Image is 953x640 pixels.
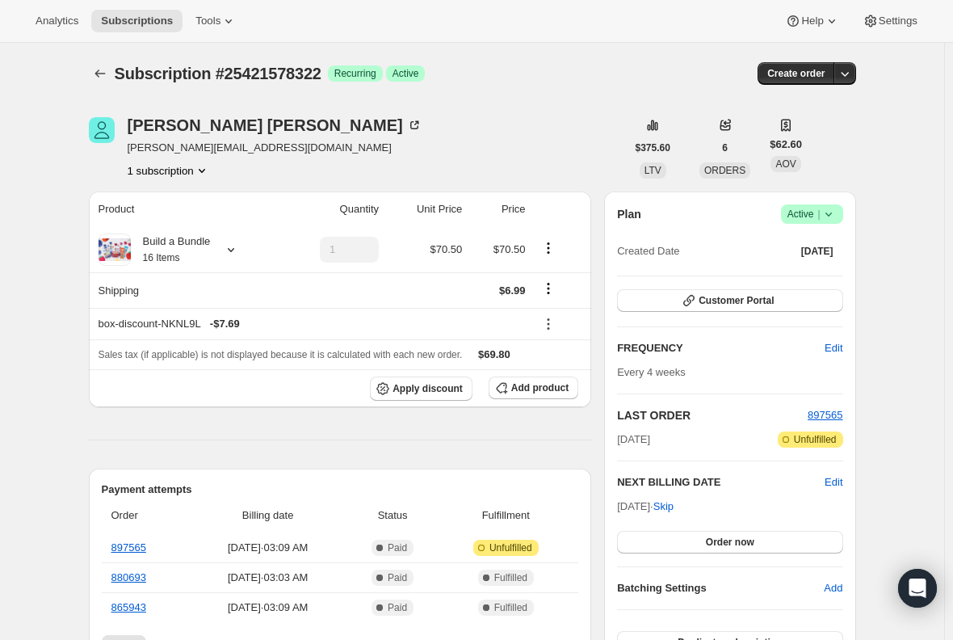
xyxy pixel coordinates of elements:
[99,349,463,360] span: Sales tax (if applicable) is not displayed because it is calculated with each new order.
[617,500,674,512] span: [DATE] ·
[131,234,211,266] div: Build a Bundle
[89,272,280,308] th: Shipping
[617,243,679,259] span: Created Date
[626,137,680,159] button: $375.60
[617,206,641,222] h2: Plan
[111,601,146,613] a: 865943
[370,377,472,401] button: Apply discount
[758,62,834,85] button: Create order
[617,289,842,312] button: Customer Portal
[384,192,467,227] th: Unit Price
[128,117,422,133] div: [PERSON_NAME] [PERSON_NAME]
[388,541,407,554] span: Paid
[808,409,842,421] a: 897565
[493,243,526,255] span: $70.50
[644,494,683,520] button: Skip
[388,601,407,614] span: Paid
[617,580,824,596] h6: Batching Settings
[111,541,146,554] a: 897565
[89,62,111,85] button: Subscriptions
[898,569,937,608] div: Open Intercom Messenger
[704,165,745,176] span: ORDERS
[91,10,183,32] button: Subscriptions
[489,541,532,554] span: Unfulfilled
[430,243,463,255] span: $70.50
[535,280,561,297] button: Shipping actions
[89,192,280,227] th: Product
[26,10,88,32] button: Analytics
[617,340,825,356] h2: FREQUENCY
[195,15,220,27] span: Tools
[128,162,210,179] button: Product actions
[706,536,754,549] span: Order now
[128,140,422,156] span: [PERSON_NAME][EMAIL_ADDRESS][DOMAIN_NAME]
[210,316,240,332] span: - $7.69
[653,499,674,515] span: Skip
[194,507,342,524] span: Billing date
[186,10,246,32] button: Tools
[636,141,670,154] span: $375.60
[352,507,434,524] span: Status
[712,137,737,159] button: 6
[334,67,376,80] span: Recurring
[617,474,825,491] h2: NEXT BILLING DATE
[99,316,526,332] div: box-discount-NKNL9L
[801,245,833,258] span: [DATE]
[494,571,527,584] span: Fulfilled
[535,239,561,257] button: Product actions
[815,335,852,361] button: Edit
[853,10,927,32] button: Settings
[115,65,321,82] span: Subscription #25421578322
[194,570,342,586] span: [DATE] · 03:03 AM
[102,482,579,498] h2: Payment attempts
[194,540,342,556] span: [DATE] · 03:09 AM
[775,158,796,170] span: AOV
[194,600,342,616] span: [DATE] · 03:09 AM
[825,340,842,356] span: Edit
[617,407,808,423] h2: LAST ORDER
[511,381,569,394] span: Add product
[36,15,78,27] span: Analytics
[775,10,849,32] button: Help
[280,192,384,227] th: Quantity
[808,407,842,423] button: 897565
[393,67,419,80] span: Active
[794,433,837,446] span: Unfulfilled
[617,531,842,554] button: Order now
[824,580,842,596] span: Add
[699,294,774,307] span: Customer Portal
[101,15,173,27] span: Subscriptions
[879,15,917,27] span: Settings
[499,284,526,297] span: $6.99
[817,208,820,221] span: |
[617,432,650,448] span: [DATE]
[617,366,686,378] span: Every 4 weeks
[801,15,823,27] span: Help
[791,240,843,263] button: [DATE]
[825,474,842,491] button: Edit
[489,377,578,399] button: Add product
[111,571,146,583] a: 880693
[494,601,527,614] span: Fulfilled
[814,575,852,601] button: Add
[393,382,463,395] span: Apply discount
[722,141,728,154] span: 6
[644,165,661,176] span: LTV
[770,137,802,153] span: $62.60
[767,67,825,80] span: Create order
[787,206,837,222] span: Active
[89,117,115,143] span: Michelle Szymczak
[443,507,569,524] span: Fulfillment
[467,192,530,227] th: Price
[388,571,407,584] span: Paid
[478,348,510,360] span: $69.80
[102,498,189,533] th: Order
[143,252,180,263] small: 16 Items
